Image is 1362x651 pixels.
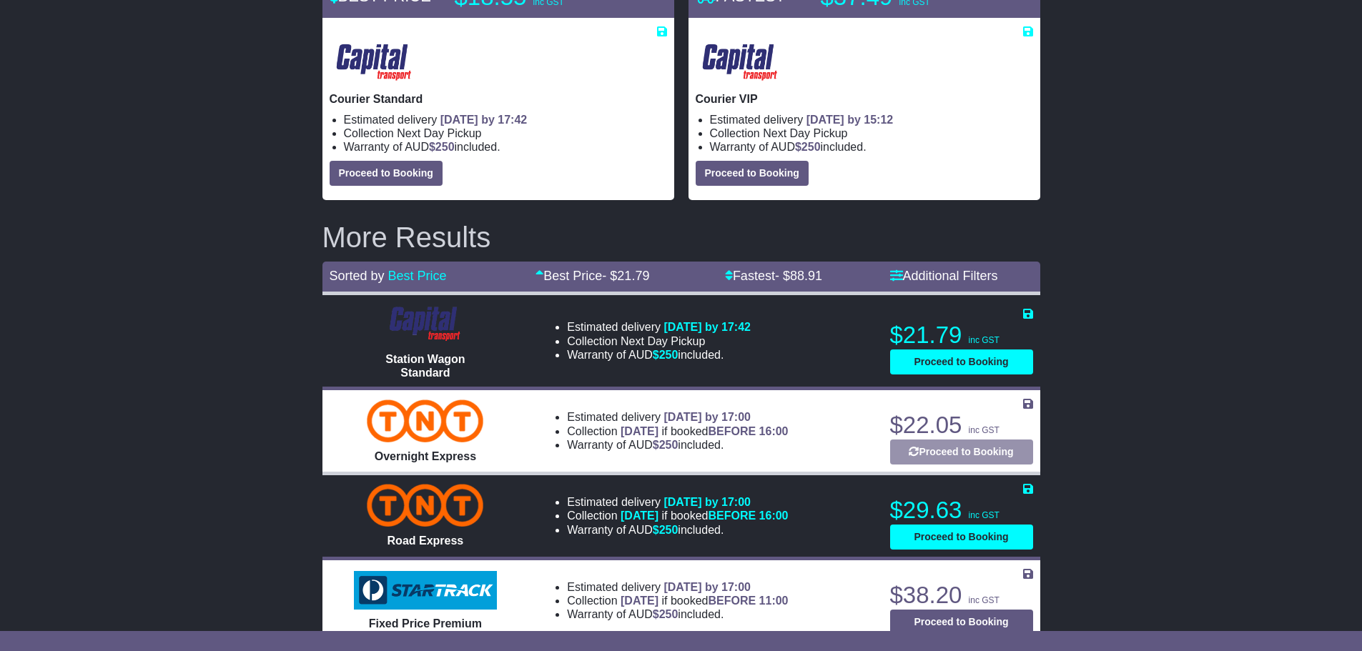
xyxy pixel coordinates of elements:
p: Courier Standard [330,92,667,106]
span: - $ [602,269,649,283]
span: inc GST [969,595,1000,605]
p: $21.79 [890,321,1033,349]
li: Warranty of AUD included. [567,523,788,537]
span: Next Day Pickup [397,127,481,139]
li: Collection [567,509,788,522]
span: BEFORE [708,510,756,522]
img: CapitalTransport: Station Wagon Standard [383,302,467,345]
p: $22.05 [890,411,1033,439]
span: Next Day Pickup [621,335,705,347]
li: Collection [567,334,751,348]
span: BEFORE [708,595,756,607]
button: Proceed to Booking [696,161,809,186]
span: inc GST [969,335,1000,345]
button: Proceed to Booking [330,161,443,186]
span: 250 [659,524,678,536]
span: 11:00 [759,595,789,607]
li: Estimated delivery [567,495,788,509]
img: StarTrack: Fixed Price Premium [354,571,497,610]
span: Station Wagon Standard [385,353,465,379]
p: $29.63 [890,496,1033,525]
span: [DATE] [621,425,658,437]
img: CapitalTransport: Courier Standard [330,39,419,85]
span: $ [653,349,678,361]
span: [DATE] [621,510,658,522]
span: Fixed Price Premium [369,617,482,630]
span: 250 [435,141,455,153]
li: Collection [344,126,667,140]
li: Estimated delivery [710,113,1033,126]
span: 250 [659,439,678,451]
li: Estimated delivery [567,410,788,424]
li: Warranty of AUD included. [344,140,667,154]
span: 250 [659,608,678,620]
li: Estimated delivery [567,580,788,594]
span: if booked [621,595,788,607]
li: Collection [710,126,1033,140]
button: Proceed to Booking [890,439,1033,464]
span: inc GST [969,510,1000,520]
span: Sorted by [330,269,385,283]
span: $ [429,141,455,153]
li: Warranty of AUD included. [567,348,751,362]
span: [DATE] by 15:12 [806,114,894,126]
span: 16:00 [759,425,789,437]
span: [DATE] by 17:00 [663,581,751,593]
span: 250 [801,141,821,153]
li: Warranty of AUD included. [710,140,1033,154]
span: Road Express [388,535,464,547]
a: Fastest- $88.91 [725,269,822,283]
button: Proceed to Booking [890,349,1033,374]
img: TNT Domestic: Overnight Express [367,399,483,442]
span: [DATE] [621,595,658,607]
span: [DATE] by 17:00 [663,411,751,423]
li: Warranty of AUD included. [567,438,788,452]
span: $ [653,439,678,451]
span: Next Day Pickup [763,127,847,139]
span: $ [653,608,678,620]
span: [DATE] by 17:42 [663,321,751,333]
span: inc GST [969,425,1000,435]
li: Collection [567,594,788,607]
button: Proceed to Booking [890,525,1033,550]
img: CapitalTransport: Courier VIP [696,39,785,85]
span: BEFORE [708,425,756,437]
span: - $ [775,269,822,283]
span: Overnight Express [375,450,476,462]
a: Best Price- $21.79 [536,269,649,283]
span: if booked [621,425,788,437]
li: Estimated delivery [344,113,667,126]
span: 21.79 [617,269,649,283]
p: Courier VIP [696,92,1033,106]
p: $38.20 [890,581,1033,610]
h2: More Results [322,222,1040,253]
li: Warranty of AUD included. [567,607,788,621]
button: Proceed to Booking [890,610,1033,635]
span: 88.91 [790,269,822,283]
a: Additional Filters [890,269,998,283]
span: 250 [659,349,678,361]
span: $ [795,141,821,153]
span: [DATE] by 17:42 [440,114,528,126]
span: [DATE] by 17:00 [663,496,751,508]
li: Collection [567,424,788,438]
span: 16:00 [759,510,789,522]
a: Best Price [388,269,447,283]
span: $ [653,524,678,536]
img: TNT Domestic: Road Express [367,484,483,527]
li: Estimated delivery [567,320,751,334]
span: if booked [621,510,788,522]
